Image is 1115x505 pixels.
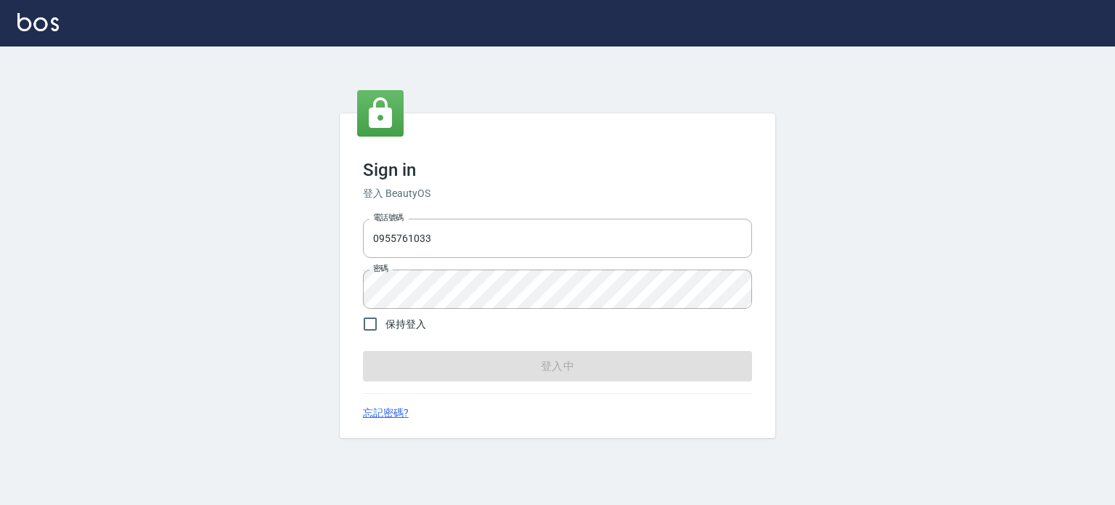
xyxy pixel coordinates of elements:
[373,212,404,223] label: 電話號碼
[363,160,752,180] h3: Sign in
[373,263,388,274] label: 密碼
[363,186,752,201] h6: 登入 BeautyOS
[17,13,59,31] img: Logo
[363,405,409,421] a: 忘記密碼?
[385,317,426,332] span: 保持登入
